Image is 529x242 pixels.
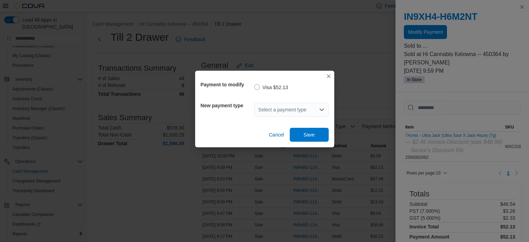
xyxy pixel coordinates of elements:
[269,131,284,138] span: Cancel
[304,131,315,138] span: Save
[290,128,329,142] button: Save
[201,99,253,112] h5: New payment type
[254,83,288,92] label: Visa $52.13
[319,107,324,112] button: Open list of options
[201,78,253,92] h5: Payment to modify
[324,72,333,80] button: Closes this modal window
[266,128,287,142] button: Cancel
